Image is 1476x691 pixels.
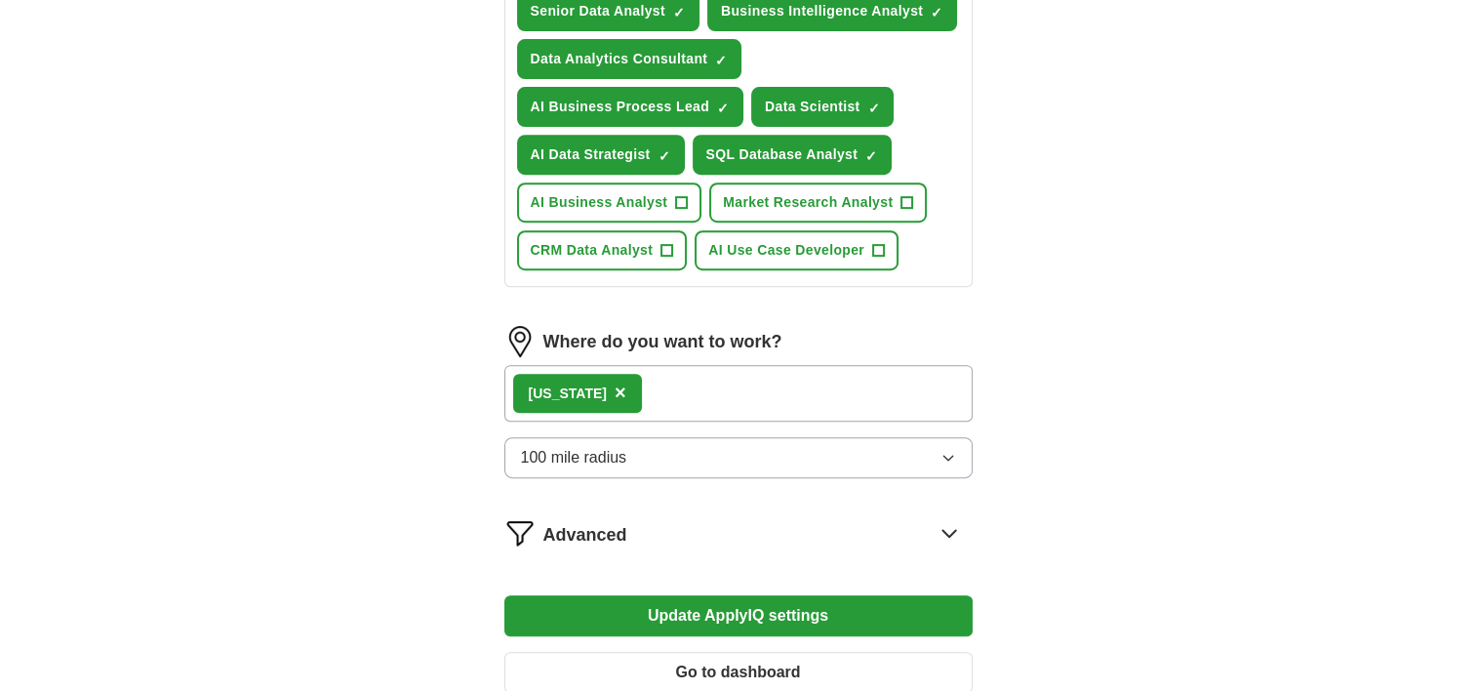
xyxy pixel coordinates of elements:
span: Senior Data Analyst [531,1,665,21]
div: [US_STATE] [529,384,607,404]
button: AI Use Case Developer [695,230,898,270]
button: × [615,379,626,408]
label: Where do you want to work? [543,329,782,355]
span: Advanced [543,522,627,549]
button: AI Data Strategist✓ [517,135,685,175]
span: ✓ [867,101,879,116]
button: CRM Data Analyst [517,230,688,270]
button: 100 mile radius [504,437,973,478]
button: SQL Database Analyst✓ [693,135,893,175]
span: ✓ [673,5,685,20]
span: Business Intelligence Analyst [721,1,923,21]
span: AI Business Process Lead [531,97,709,117]
img: location.png [504,326,536,357]
span: CRM Data Analyst [531,240,654,261]
button: Market Research Analyst [709,183,927,223]
span: ✓ [715,53,727,68]
span: AI Data Strategist [531,144,651,165]
span: ✓ [931,5,942,20]
span: Data Analytics Consultant [531,49,708,69]
button: Data Scientist✓ [751,87,895,127]
img: filter [504,517,536,549]
span: ✓ [717,101,729,116]
span: ✓ [658,148,670,164]
button: AI Business Analyst [517,183,702,223]
button: Update ApplyIQ settings [504,595,973,636]
button: AI Business Process Lead✓ [517,87,743,127]
span: × [615,382,626,403]
span: ✓ [865,148,877,164]
span: 100 mile radius [521,446,627,469]
button: Data Analytics Consultant✓ [517,39,742,79]
span: SQL Database Analyst [706,144,858,165]
span: AI Business Analyst [531,192,668,213]
span: Data Scientist [765,97,860,117]
span: Market Research Analyst [723,192,893,213]
span: AI Use Case Developer [708,240,864,261]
